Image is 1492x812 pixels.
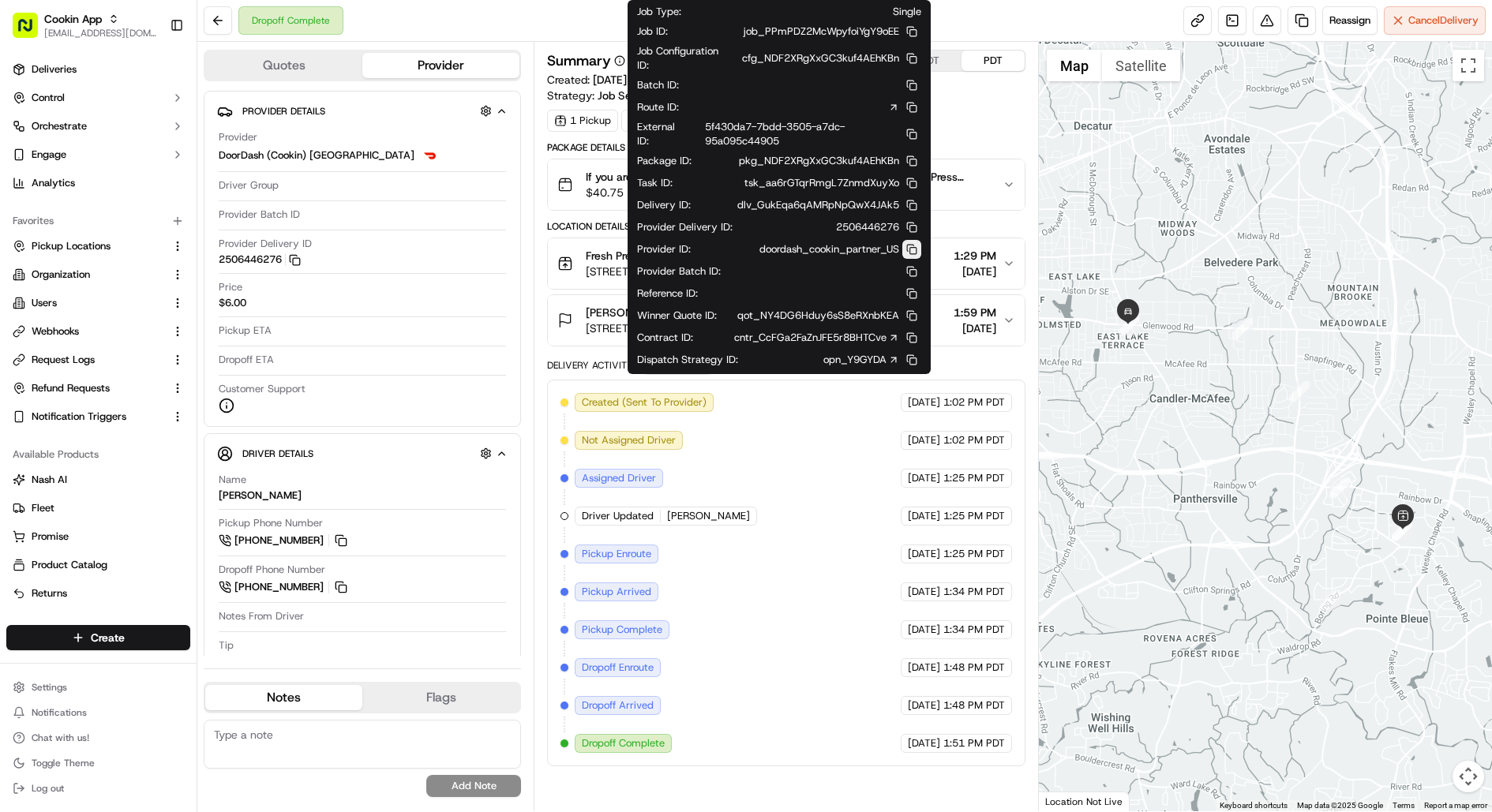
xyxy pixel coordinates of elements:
[217,440,508,466] button: Driver Details
[6,114,190,139] button: Orchestrate
[908,547,940,561] span: [DATE]
[1220,800,1288,811] button: Keyboard shortcuts
[637,242,691,256] span: Provider ID :
[737,309,899,323] span: qot_NY4DG6Hduy6sS8eRXnbKEA
[737,198,899,212] span: dlv_GukEqa6qAMRpNpQwX4JAk5
[32,558,107,572] span: Product Catalog
[637,154,692,168] span: Package ID :
[637,309,717,323] span: Winner Quote ID :
[6,290,190,316] button: Users
[582,698,654,713] span: Dropoff Arrived
[32,268,90,282] span: Organization
[742,51,899,65] span: cfg_NDF2XRgXxGC3kuf4AEhKBn
[219,563,325,577] span: Dropoff Phone Number
[219,516,323,530] span: Pickup Phone Number
[219,148,414,163] span: DoorDash (Cookin) [GEOGRAPHIC_DATA]
[1329,13,1370,28] span: Reassign
[1393,801,1415,810] a: Terms (opens in new tab)
[91,630,125,645] span: Create
[582,660,654,675] span: Dropoff Enroute
[242,447,313,460] span: Driver Details
[32,228,121,244] span: Knowledge Base
[6,702,190,724] button: Notifications
[219,353,274,367] span: Dropoff ETA
[586,320,689,336] span: [STREET_ADDRESS]
[6,142,190,167] button: Engage
[637,120,686,148] span: External ID :
[637,198,691,212] span: Delivery ID :
[16,150,44,178] img: 1736555255976-a54dd68f-1ca7-489b-9aae-adbdc363a1c4
[219,382,306,396] span: Customer Support
[598,88,739,103] span: Job Settings (opn_Y9GYDA)
[32,381,110,395] span: Refund Requests
[32,586,67,601] span: Returns
[582,623,662,637] span: Pickup Complete
[593,73,673,87] span: [DATE] 1:02 PM
[32,732,89,744] span: Chat with us!
[6,777,190,799] button: Log out
[954,248,996,264] span: 1:29 PM
[1297,801,1383,810] span: Map data ©2025 Google
[893,5,921,19] span: Single
[637,220,733,234] span: Provider Delivery ID :
[582,585,651,599] span: Pickup Arrived
[586,305,675,320] span: [PERSON_NAME]
[6,208,190,234] div: Favorites
[823,353,899,367] a: opn_Y9GYDA
[6,376,190,401] button: Refund Requests
[954,264,996,279] span: [DATE]
[44,27,157,39] span: [EMAIL_ADDRESS][DOMAIN_NAME]
[6,347,190,372] button: Request Logs
[13,353,165,367] a: Request Logs
[1453,50,1484,81] button: Toggle fullscreen view
[6,625,190,650] button: Create
[943,471,1005,485] span: 1:25 PM PDT
[586,169,990,185] span: If you are having trouble picking up your order, please contact Fresh Press Salads and Juices for...
[32,296,57,310] span: Users
[836,220,899,234] span: 2506446276
[943,585,1005,599] span: 1:34 PM PDT
[32,757,95,769] span: Toggle Theme
[6,496,190,521] button: Fleet
[598,88,751,103] a: Job Settings (opn_Y9GYDA)
[1289,381,1310,402] div: 5
[362,685,519,710] button: Flags
[219,654,246,668] div: $3.00
[32,681,67,694] span: Settings
[705,120,899,148] span: 5f430da7-7bdd-3505-a7dc-95a095c44905
[637,286,698,301] span: Reference ID :
[637,100,679,114] span: Route ID :
[908,736,940,750] span: [DATE]
[219,324,272,338] span: Pickup ETA
[637,353,738,367] span: Dispatch Strategy ID :
[32,782,64,795] span: Log out
[908,433,940,447] span: [DATE]
[44,11,102,27] button: Cookin App
[908,471,940,485] span: [DATE]
[547,72,673,88] span: Created:
[13,529,184,544] a: Promise
[13,473,184,487] a: Nash AI
[219,578,350,596] a: [PHONE_NUMBER]
[1322,6,1378,35] button: Reassign
[13,381,165,395] a: Refund Requests
[219,532,350,549] a: [PHONE_NUMBER]
[268,155,287,174] button: Start new chat
[908,660,940,675] span: [DATE]
[13,586,184,601] a: Returns
[32,62,77,77] span: Deliveries
[1119,315,1139,335] div: 7
[205,685,362,710] button: Notes
[219,296,246,310] span: $6.00
[13,558,184,572] a: Product Catalog
[13,324,165,339] a: Webhooks
[954,305,996,320] span: 1:59 PM
[908,585,940,599] span: [DATE]
[54,166,200,178] div: We're available if you need us!
[734,331,899,345] a: cntr_CcFGa2FaZnJFE5r8BHTCve
[32,239,111,253] span: Pickup Locations
[1232,318,1253,339] div: 6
